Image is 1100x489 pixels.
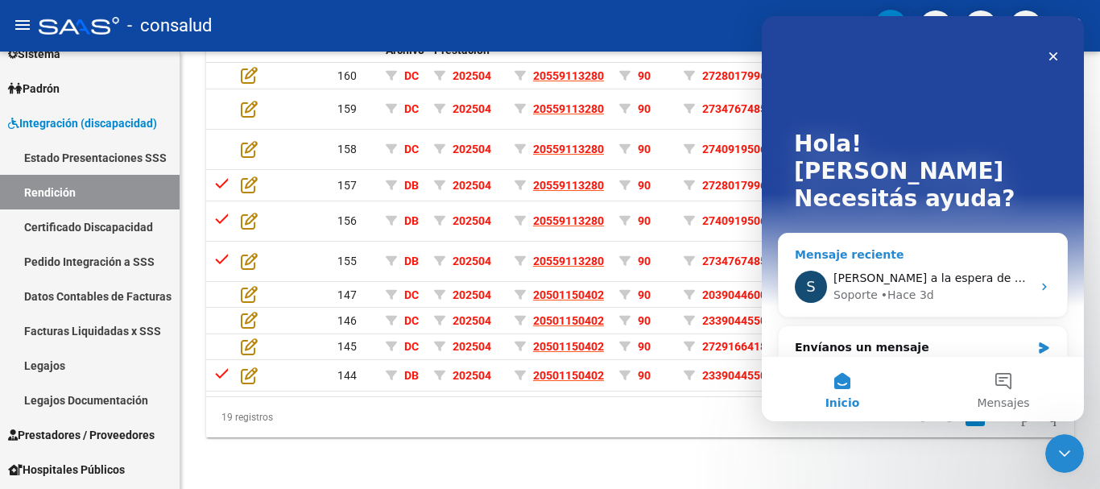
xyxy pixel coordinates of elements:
[638,369,651,382] span: 90
[213,249,232,268] mat-icon: check
[638,214,651,227] span: 90
[533,179,604,192] span: 20559113280
[453,369,491,382] span: 202504
[206,397,377,437] div: 19 registros
[702,179,773,192] span: 27280179960
[8,426,155,444] span: Prestadores / Proveedores
[8,45,60,63] span: Sistema
[533,255,604,267] span: 20559113280
[702,340,773,353] span: 27291664186
[533,288,604,301] span: 20501150402
[404,69,419,82] span: DC
[913,408,933,426] a: go to first page
[161,341,322,405] button: Mensajes
[337,212,373,230] div: 156
[72,271,116,288] div: Soporte
[213,209,232,228] mat-icon: check
[404,214,419,227] span: DB
[119,271,172,288] div: • Hace 3d
[533,214,604,227] span: 20559113280
[702,143,773,155] span: 27409195062
[453,214,491,227] span: 202504
[533,314,604,327] span: 20501150402
[453,255,491,267] span: 202504
[33,323,269,340] div: Envíanos un mensaje
[8,114,157,132] span: Integración (discapacidad)
[638,102,651,115] span: 90
[702,255,773,267] span: 27347674856
[453,179,491,192] span: 202504
[1045,434,1084,473] iframe: Intercom live chat
[213,363,232,383] mat-icon: check
[702,102,773,115] span: 27347674856
[337,100,373,118] div: 159
[638,179,651,192] span: 90
[533,143,604,155] span: 20559113280
[702,314,773,327] span: 23390445504
[337,286,373,305] div: 147
[8,461,125,479] span: Hospitales Públicos
[64,381,98,392] span: Inicio
[1041,408,1064,426] a: go to last page
[337,140,373,159] div: 158
[337,67,373,85] div: 160
[453,314,491,327] span: 202504
[702,214,773,227] span: 27409195062
[702,69,773,82] span: 27280179960
[404,314,419,327] span: DC
[533,102,604,115] span: 20559113280
[638,69,651,82] span: 90
[404,102,419,115] span: DC
[337,312,373,330] div: 146
[533,340,604,353] span: 20501150402
[13,15,32,35] mat-icon: menu
[337,338,373,356] div: 145
[404,179,419,192] span: DB
[453,143,491,155] span: 202504
[1014,408,1036,426] a: go to next page
[453,102,491,115] span: 202504
[638,143,651,155] span: 90
[8,80,60,97] span: Padrón
[404,340,419,353] span: DC
[215,381,267,392] span: Mensajes
[638,255,651,267] span: 90
[337,367,373,385] div: 144
[638,314,651,327] span: 90
[702,369,773,382] span: 23390445504
[404,143,419,155] span: DC
[533,69,604,82] span: 20559113280
[638,340,651,353] span: 90
[453,340,491,353] span: 202504
[213,173,232,193] mat-icon: check
[337,176,373,195] div: 157
[404,288,419,301] span: DC
[386,25,424,56] span: Tipo Archivo
[127,8,212,44] span: - consalud
[533,369,604,382] span: 20501150402
[762,16,1084,421] iframe: Intercom live chat
[72,255,345,268] span: [PERSON_NAME] a la espera de sus comentarios
[434,25,490,56] span: Periodo Prestación
[337,252,373,271] div: 155
[638,288,651,301] span: 90
[453,69,491,82] span: 202504
[404,255,419,267] span: DB
[277,26,306,55] div: Cerrar
[938,408,961,426] a: go to previous page
[16,309,306,354] div: Envíanos un mensaje
[453,288,491,301] span: 202504
[702,288,773,301] span: 20390446005
[404,369,419,382] span: DB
